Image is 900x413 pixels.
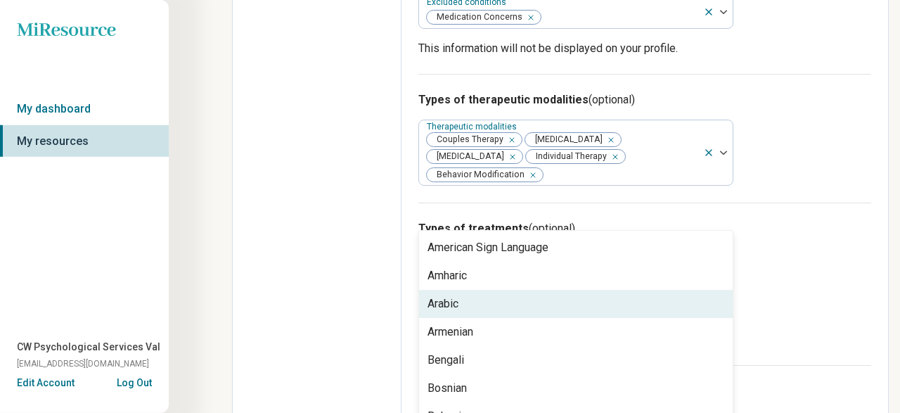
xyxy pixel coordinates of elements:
span: Behavior Modification [427,168,529,182]
div: Bengali [427,352,464,369]
button: Log Out [117,376,152,387]
span: Couples Therapy [427,133,508,146]
div: Arabic [427,296,458,312]
div: Amharic [427,267,467,284]
span: [MEDICAL_DATA] [427,150,508,163]
span: (optional) [589,93,635,106]
span: CW Psychological Services Val [17,340,160,355]
div: American Sign Language [427,239,548,256]
span: (optional) [529,222,575,235]
label: Therapeutic modalities [427,122,520,132]
div: Bosnian [427,380,467,397]
span: Individual Therapy [526,150,611,163]
h3: Types of treatments [418,220,871,237]
span: [EMAIL_ADDRESS][DOMAIN_NAME] [17,357,149,370]
p: This information will not be displayed on your profile. [418,40,871,57]
button: Edit Account [17,376,75,390]
span: [MEDICAL_DATA] [525,133,607,146]
span: Medication Concerns [427,11,527,24]
div: Armenian [427,324,473,341]
h3: Types of therapeutic modalities [418,91,871,108]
